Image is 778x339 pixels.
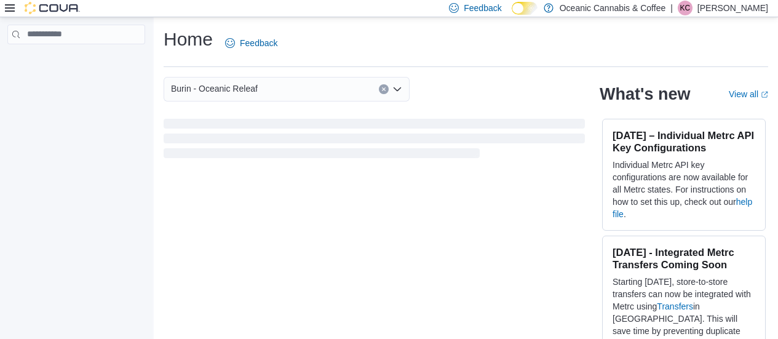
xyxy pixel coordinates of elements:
[7,47,145,76] nav: Complex example
[680,1,691,15] span: KC
[613,246,755,271] h3: [DATE] - Integrated Metrc Transfers Coming Soon
[512,2,538,15] input: Dark Mode
[670,1,673,15] p: |
[392,84,402,94] button: Open list of options
[379,84,389,94] button: Clear input
[560,1,666,15] p: Oceanic Cannabis & Coffee
[613,129,755,154] h3: [DATE] – Individual Metrc API Key Configurations
[613,197,752,219] a: help file
[164,121,585,161] span: Loading
[657,301,693,311] a: Transfers
[171,81,258,96] span: Burin - Oceanic Releaf
[220,31,282,55] a: Feedback
[164,27,213,52] h1: Home
[600,84,690,104] h2: What's new
[240,37,277,49] span: Feedback
[464,2,501,14] span: Feedback
[729,89,768,99] a: View allExternal link
[678,1,693,15] div: Kelli Chislett
[697,1,768,15] p: [PERSON_NAME]
[613,159,755,220] p: Individual Metrc API key configurations are now available for all Metrc states. For instructions ...
[761,91,768,98] svg: External link
[25,2,80,14] img: Cova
